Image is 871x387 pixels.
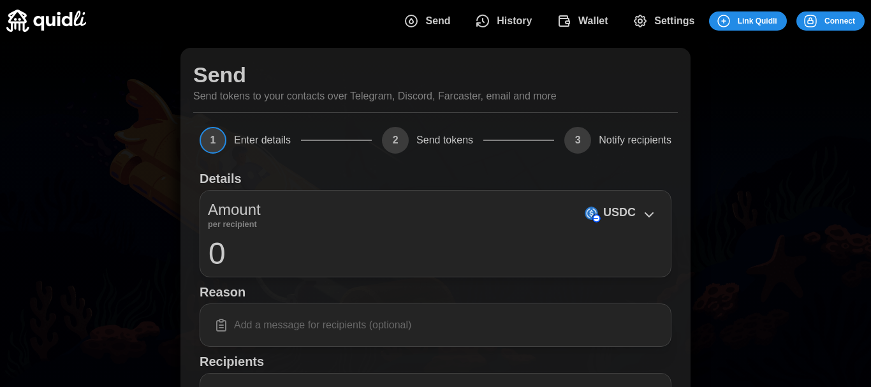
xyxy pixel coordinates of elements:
[200,284,671,300] h1: Reason
[382,127,473,154] button: 2Send tokens
[208,312,663,339] input: Add a message for recipients (optional)
[709,11,786,31] button: Link Quidli
[416,135,473,145] span: Send tokens
[208,221,261,228] p: per recipient
[193,89,557,105] p: Send tokens to your contacts over Telegram, Discord, Farcaster, email and more
[564,127,671,154] button: 3Notify recipients
[425,8,450,34] span: Send
[394,8,465,34] button: Send
[193,61,246,89] h1: Send
[654,8,694,34] span: Settings
[465,8,547,34] button: History
[497,8,532,34] span: History
[234,135,291,145] span: Enter details
[382,127,409,154] span: 2
[200,353,671,370] h1: Recipients
[208,237,663,269] input: 0
[824,12,855,30] span: Connect
[623,8,710,34] button: Settings
[200,127,226,154] span: 1
[564,127,591,154] span: 3
[585,207,598,220] img: USDC (on Base)
[6,10,86,32] img: Quidli
[738,12,777,30] span: Link Quidli
[208,198,261,221] p: Amount
[578,8,608,34] span: Wallet
[546,8,622,34] button: Wallet
[200,170,242,187] h1: Details
[603,203,636,222] p: USDC
[200,127,291,154] button: 1Enter details
[796,11,865,31] button: Connect
[599,135,671,145] span: Notify recipients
